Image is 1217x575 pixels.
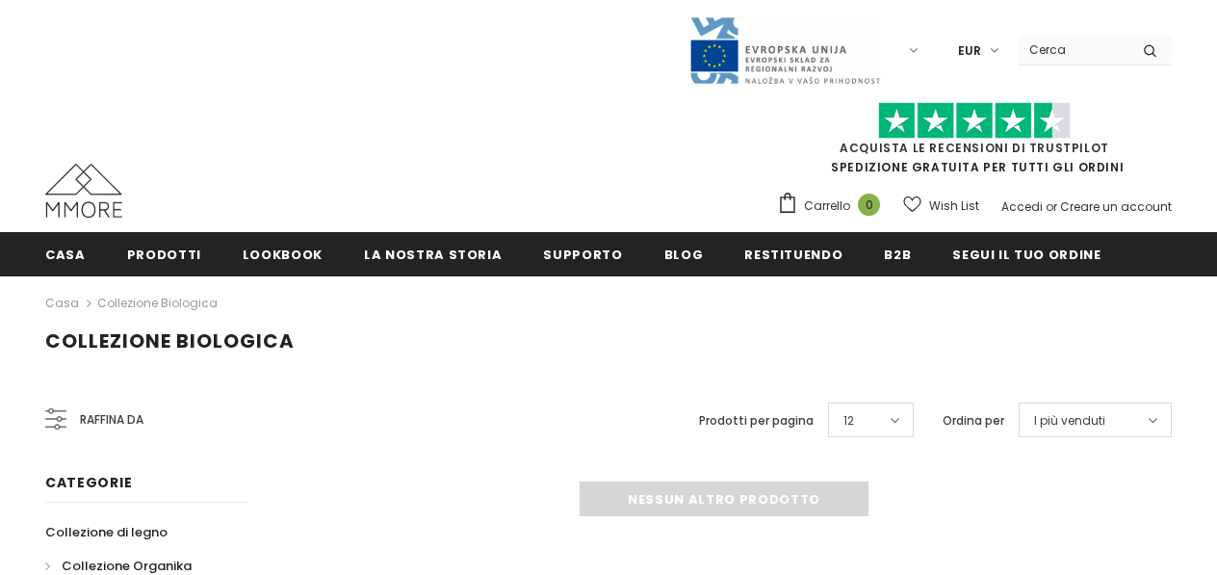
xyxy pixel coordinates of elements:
span: 0 [858,194,880,216]
a: Restituendo [744,232,842,275]
span: Collezione biologica [45,327,295,354]
a: Lookbook [243,232,323,275]
a: Collezione di legno [45,515,168,549]
a: Blog [664,232,704,275]
a: Creare un account [1060,198,1172,215]
input: Search Site [1018,36,1128,64]
img: Casi MMORE [45,164,122,218]
span: Lookbook [243,246,323,264]
span: Restituendo [744,246,842,264]
a: Casa [45,292,79,315]
label: Ordina per [943,411,1004,431]
img: Javni Razpis [688,15,881,86]
span: 12 [843,411,854,431]
a: Wish List [903,189,979,222]
span: B2B [884,246,911,264]
span: La nostra storia [364,246,502,264]
a: Segui il tuo ordine [952,232,1100,275]
a: La nostra storia [364,232,502,275]
span: Wish List [929,196,979,216]
span: Segui il tuo ordine [952,246,1100,264]
a: Casa [45,232,86,275]
a: Acquista le recensioni di TrustPilot [840,140,1109,156]
span: Collezione Organika [62,557,192,575]
span: supporto [543,246,622,264]
img: Fidati di Pilot Stars [878,102,1071,140]
span: I più venduti [1034,411,1105,431]
span: SPEDIZIONE GRATUITA PER TUTTI GLI ORDINI [777,111,1172,175]
span: Categorie [45,473,132,492]
span: EUR [958,41,981,61]
a: Accedi [1001,198,1043,215]
a: Prodotti [127,232,201,275]
span: or [1046,198,1057,215]
span: Casa [45,246,86,264]
span: Blog [664,246,704,264]
a: Carrello 0 [777,192,890,221]
label: Prodotti per pagina [699,411,814,431]
a: supporto [543,232,622,275]
span: Carrello [804,196,850,216]
a: Javni Razpis [688,41,881,58]
a: Collezione biologica [97,295,218,311]
span: Collezione di legno [45,523,168,541]
span: Raffina da [80,409,143,431]
span: Prodotti [127,246,201,264]
a: B2B [884,232,911,275]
